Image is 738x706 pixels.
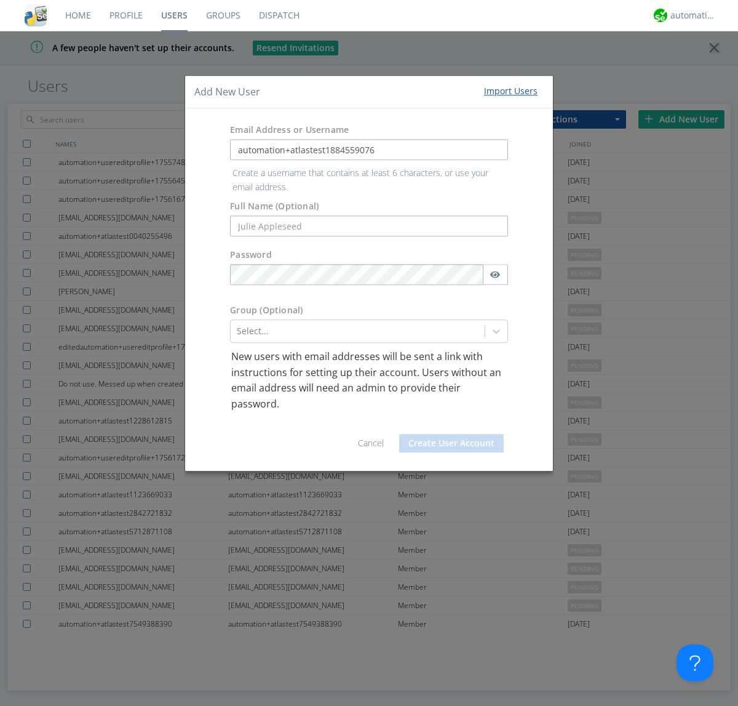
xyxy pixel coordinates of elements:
label: Password [230,249,272,261]
h4: Add New User [194,85,260,99]
div: Import Users [484,85,538,97]
a: Cancel [358,437,384,449]
label: Email Address or Username [230,124,349,137]
img: d2d01cd9b4174d08988066c6d424eccd [654,9,667,22]
input: Julie Appleseed [230,215,508,236]
button: Create User Account [399,434,504,452]
input: e.g. email@address.com, Housekeeping1 [230,140,508,161]
img: cddb5a64eb264b2086981ab96f4c1ba7 [25,4,47,26]
p: New users with email addresses will be sent a link with instructions for setting up their account... [231,349,507,412]
label: Full Name (Optional) [230,200,319,212]
p: Create a username that contains at least 6 characters, or use your email address. [223,167,514,195]
label: Group (Optional) [230,304,303,316]
div: automation+atlas [670,9,716,22]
